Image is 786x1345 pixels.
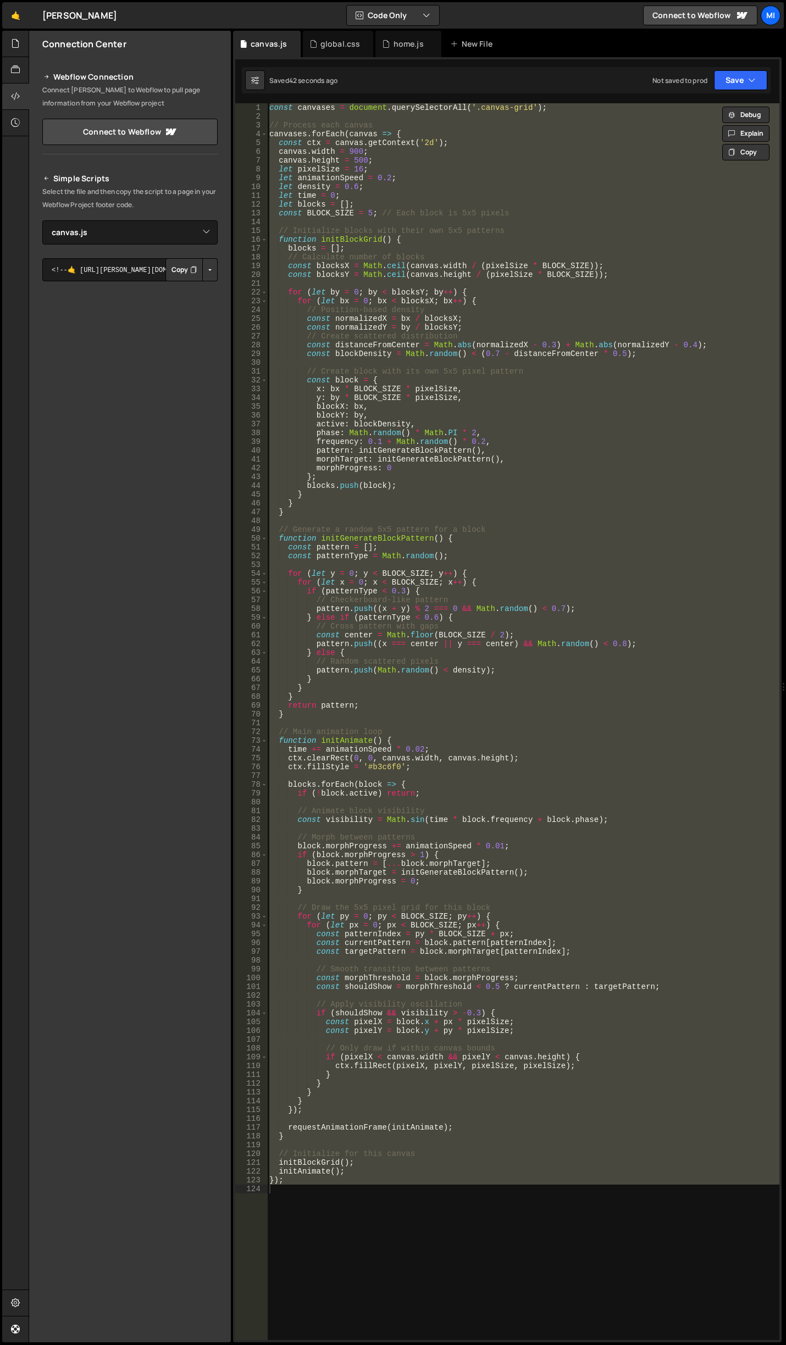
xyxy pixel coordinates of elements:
div: 12 [235,200,268,209]
div: 26 [235,323,268,332]
a: Connect to Webflow [42,119,218,145]
div: 34 [235,393,268,402]
div: 72 [235,727,268,736]
div: 20 [235,270,268,279]
div: 112 [235,1079,268,1088]
div: 14 [235,218,268,226]
div: 122 [235,1167,268,1176]
div: 73 [235,736,268,745]
div: 113 [235,1088,268,1097]
p: Select the file and then copy the script to a page in your Webflow Project footer code. [42,185,218,212]
div: 123 [235,1176,268,1185]
div: 117 [235,1123,268,1132]
div: 101 [235,982,268,991]
div: 75 [235,754,268,763]
div: 107 [235,1035,268,1044]
div: 66 [235,675,268,683]
div: 68 [235,692,268,701]
div: 43 [235,473,268,481]
div: 59 [235,613,268,622]
div: 31 [235,367,268,376]
div: 56 [235,587,268,596]
div: 21 [235,279,268,288]
div: 108 [235,1044,268,1053]
a: Mi [761,5,781,25]
div: 100 [235,974,268,982]
div: 62 [235,640,268,648]
button: Copy [722,144,770,160]
div: 92 [235,903,268,912]
div: 115 [235,1105,268,1114]
div: 9 [235,174,268,182]
div: 54 [235,569,268,578]
button: Debug [722,107,770,123]
div: 86 [235,851,268,859]
div: 63 [235,648,268,657]
div: 47 [235,508,268,516]
div: 8 [235,165,268,174]
div: 119 [235,1141,268,1149]
div: global.css [320,38,361,49]
div: 96 [235,938,268,947]
div: 80 [235,798,268,807]
div: 109 [235,1053,268,1061]
div: 121 [235,1158,268,1167]
div: 6 [235,147,268,156]
div: 4 [235,130,268,138]
div: 29 [235,349,268,358]
div: 64 [235,657,268,666]
div: 87 [235,859,268,868]
iframe: YouTube video player [42,405,219,504]
div: 84 [235,833,268,842]
div: 69 [235,701,268,710]
div: 79 [235,789,268,798]
div: 18 [235,253,268,262]
div: 33 [235,385,268,393]
div: 88 [235,868,268,877]
div: 45 [235,490,268,499]
button: Save [714,70,767,90]
div: 5 [235,138,268,147]
div: 41 [235,455,268,464]
div: 61 [235,631,268,640]
div: 3 [235,121,268,130]
div: 42 [235,464,268,473]
div: [PERSON_NAME] [42,9,117,22]
div: 93 [235,912,268,921]
div: 27 [235,332,268,341]
div: 2 [235,112,268,121]
h2: Simple Scripts [42,172,218,185]
a: Connect to Webflow [643,5,757,25]
div: 103 [235,1000,268,1009]
div: 99 [235,965,268,974]
div: 120 [235,1149,268,1158]
div: 19 [235,262,268,270]
div: 70 [235,710,268,719]
div: 77 [235,771,268,780]
div: 37 [235,420,268,429]
div: 42 seconds ago [289,76,337,85]
p: Connect [PERSON_NAME] to Webflow to pull page information from your Webflow project [42,84,218,110]
div: 74 [235,745,268,754]
div: 118 [235,1132,268,1141]
div: 104 [235,1009,268,1018]
div: 1 [235,103,268,112]
div: 90 [235,886,268,894]
div: 13 [235,209,268,218]
textarea: <!--🤙 [URL][PERSON_NAME][DOMAIN_NAME]> <script>document.addEventListener("DOMContentLoaded", func... [42,258,218,281]
div: 85 [235,842,268,851]
div: 7 [235,156,268,165]
div: 89 [235,877,268,886]
div: 105 [235,1018,268,1026]
button: Code Only [347,5,439,25]
div: 39 [235,437,268,446]
div: 30 [235,358,268,367]
div: 76 [235,763,268,771]
div: 94 [235,921,268,930]
button: Copy [165,258,203,281]
div: 11 [235,191,268,200]
div: 50 [235,534,268,543]
div: 110 [235,1061,268,1070]
div: 15 [235,226,268,235]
